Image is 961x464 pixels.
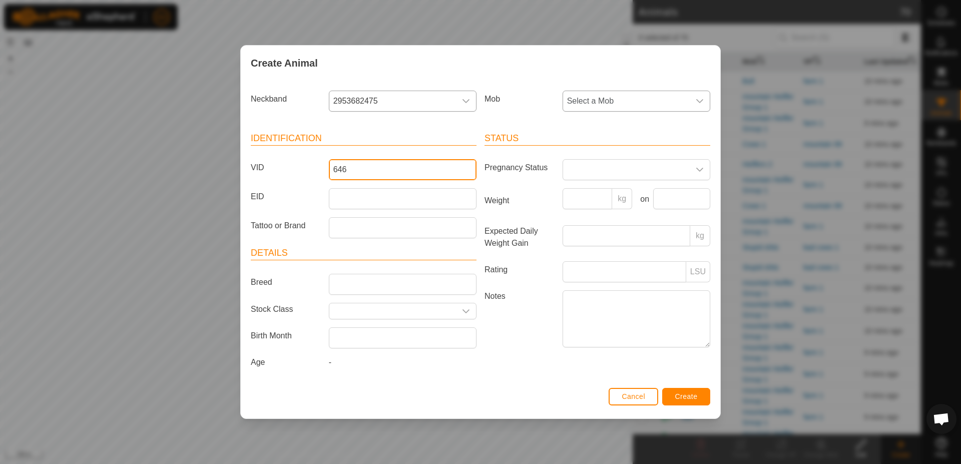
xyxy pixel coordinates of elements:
p-inputgroup-addon: LSU [686,261,710,282]
label: Pregnancy Status [480,159,559,176]
div: dropdown trigger [690,160,710,180]
header: Status [485,132,710,146]
div: dropdown trigger [456,91,476,111]
p-inputgroup-addon: kg [690,225,710,246]
span: - [329,358,331,366]
div: dropdown trigger [456,303,476,319]
label: Age [247,356,325,368]
p-inputgroup-addon: kg [612,188,632,209]
div: Open chat [926,404,956,434]
label: VID [247,159,325,176]
label: Stock Class [247,303,325,315]
label: EID [247,188,325,205]
label: Birth Month [247,327,325,344]
span: Create Animal [251,56,318,71]
label: Breed [247,274,325,291]
span: Create [675,392,698,400]
div: dropdown trigger [690,91,710,111]
header: Identification [251,132,476,146]
label: Neckband [247,91,325,108]
label: Tattoo or Brand [247,217,325,234]
span: 2953682475 [329,91,456,111]
header: Details [251,246,476,260]
label: Expected Daily Weight Gain [480,225,559,249]
label: Weight [480,188,559,213]
button: Create [662,388,710,405]
label: Rating [480,261,559,278]
button: Cancel [609,388,658,405]
span: Select a Mob [563,91,690,111]
label: Notes [480,290,559,347]
label: on [636,193,649,205]
label: Mob [480,91,559,108]
span: Cancel [622,392,645,400]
